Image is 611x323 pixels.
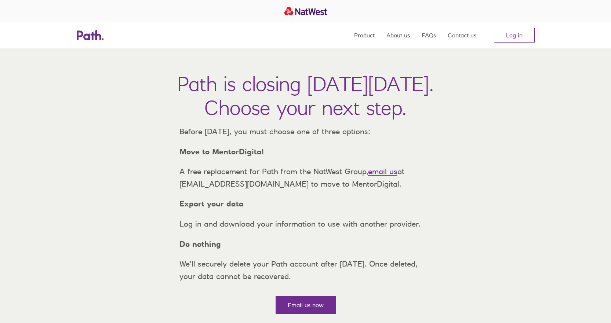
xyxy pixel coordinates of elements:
[179,199,244,208] strong: Export your data
[174,125,438,138] p: Before [DATE], you must choose one of three options:
[179,239,221,249] strong: Do nothing
[174,218,438,230] p: Log in and download your information to use with another provider.
[386,22,410,48] a: About us
[422,22,436,48] a: FAQs
[494,28,535,43] a: Log in
[174,258,438,282] p: We’ll securely delete your Path account after [DATE]. Once deleted, your data cannot be recovered.
[448,22,476,48] a: Contact us
[179,147,264,156] strong: Move to MentorDigital
[354,22,375,48] a: Product
[174,165,438,190] p: A free replacement for Path from the NatWest Group, at [EMAIL_ADDRESS][DOMAIN_NAME] to move to Me...
[276,296,336,314] a: Email us now
[177,72,434,120] h1: Path is closing [DATE][DATE]. Choose your next step.
[368,167,397,176] a: email us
